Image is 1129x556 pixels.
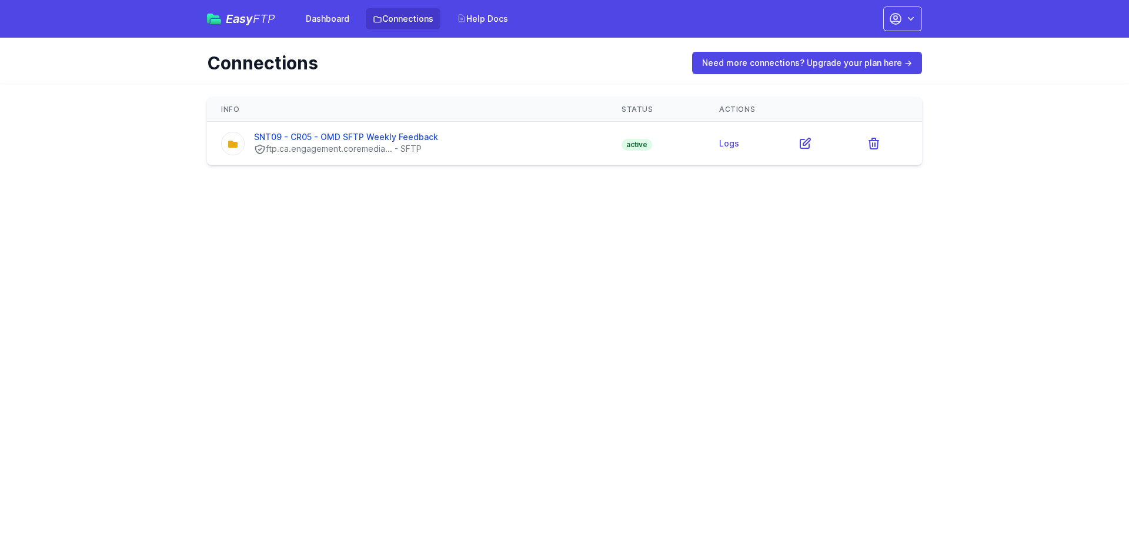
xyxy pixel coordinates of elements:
img: easyftp_logo.png [207,14,221,24]
span: active [622,139,652,151]
th: Info [207,98,607,122]
div: ftp.ca.engagement.coremedia... - SFTP [254,143,438,155]
th: Actions [705,98,922,122]
a: Dashboard [299,8,356,29]
a: Need more connections? Upgrade your plan here → [692,52,922,74]
a: EasyFTP [207,13,275,25]
span: FTP [253,12,275,26]
th: Status [607,98,705,122]
span: Easy [226,13,275,25]
h1: Connections [207,52,676,74]
a: Help Docs [450,8,515,29]
a: Connections [366,8,440,29]
a: Logs [719,138,739,148]
a: SNT09 - CR05 - OMD SFTP Weekly Feedback [254,132,438,142]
